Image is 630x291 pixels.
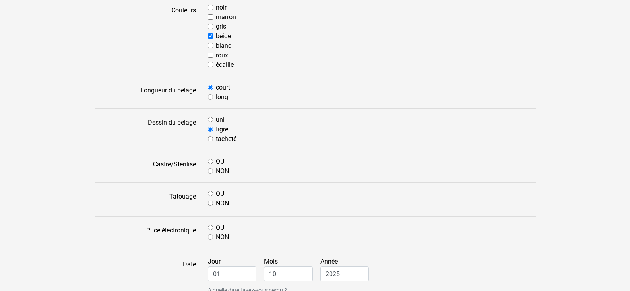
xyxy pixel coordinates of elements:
label: Couleurs [89,3,202,70]
input: tacheté [208,136,213,141]
label: blanc [216,41,231,51]
input: NON [208,168,213,174]
label: tigré [216,125,228,134]
label: Castré/Stérilisé [89,157,202,176]
input: OUI [208,225,213,230]
input: long [208,94,213,100]
label: Année [320,257,375,281]
label: Tatouage [89,189,202,210]
label: écaille [216,60,234,70]
label: court [216,83,230,92]
label: marron [216,12,236,22]
input: Jour [208,266,257,281]
label: noir [216,3,227,12]
label: Mois [264,257,319,281]
label: gris [216,22,226,31]
input: tigré [208,127,213,132]
label: NON [216,199,229,208]
input: court [208,85,213,90]
label: NON [216,232,229,242]
label: Longueur du pelage [89,83,202,102]
input: NON [208,234,213,240]
label: Jour [208,257,263,281]
label: Dessin du pelage [89,115,202,144]
label: OUI [216,157,226,166]
input: OUI [208,159,213,164]
label: tacheté [216,134,236,144]
label: uni [216,115,225,125]
input: Mois [264,266,313,281]
label: OUI [216,223,226,232]
label: beige [216,31,231,41]
label: roux [216,51,228,60]
label: NON [216,166,229,176]
input: OUI [208,191,213,196]
label: OUI [216,189,226,199]
label: long [216,92,228,102]
input: Année [320,266,369,281]
input: NON [208,201,213,206]
label: Puce électronique [89,223,202,244]
input: uni [208,117,213,122]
